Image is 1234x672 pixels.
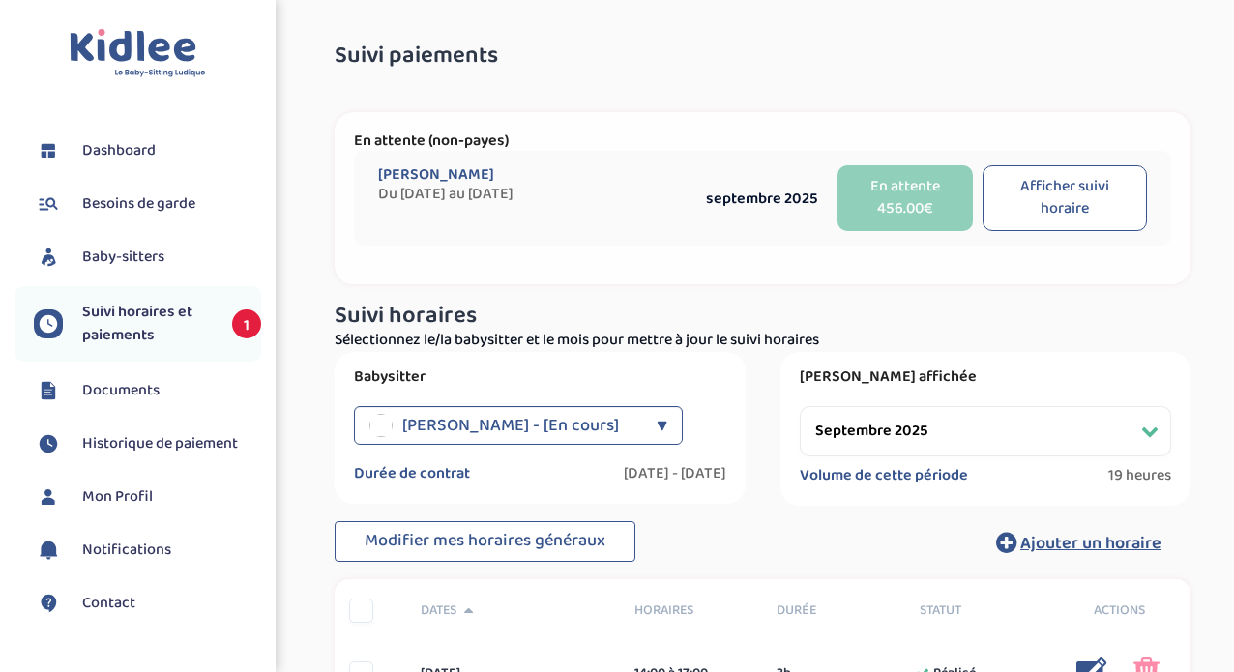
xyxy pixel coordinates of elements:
span: Suivi horaires et paiements [82,301,213,347]
span: Historique de paiement [82,432,238,455]
span: Suivi paiements [335,44,498,69]
a: Historique de paiement [34,429,261,458]
div: septembre 2025 [694,187,827,211]
button: Afficher suivi horaire [983,165,1147,231]
img: documents.svg [34,376,63,405]
a: Suivi horaires et paiements 1 [34,301,261,347]
span: Du [DATE] au [DATE] [378,185,694,204]
button: En attente 456.00€ [837,165,974,231]
label: [DATE] - [DATE] [624,464,726,483]
span: Ajouter un horaire [1020,530,1161,557]
span: Documents [82,379,160,402]
img: logo.svg [70,29,206,78]
img: contact.svg [34,589,63,618]
img: besoin.svg [34,190,63,219]
p: En attente (non-payes) [354,131,1171,151]
div: Actions [1047,600,1190,621]
a: Documents [34,376,261,405]
span: 1 [232,309,261,338]
span: [PERSON_NAME] - [En cours] [402,406,619,445]
a: Contact [34,589,261,618]
span: Mon Profil [82,485,153,509]
button: Ajouter un horaire [967,521,1190,564]
span: Contact [82,592,135,615]
div: Statut [905,600,1047,621]
div: Durée [762,600,904,621]
img: suivihoraire.svg [34,309,63,338]
a: Mon Profil [34,482,261,511]
label: Babysitter [354,367,726,387]
p: Sélectionnez le/la babysitter et le mois pour mettre à jour le suivi horaires [335,329,1190,352]
a: Notifications [34,536,261,565]
label: [PERSON_NAME] affichée [800,367,1172,387]
div: Dates [406,600,620,621]
span: Modifier mes horaires généraux [365,527,605,554]
span: Notifications [82,539,171,562]
img: babysitters.svg [34,243,63,272]
label: Durée de contrat [354,464,470,483]
img: notification.svg [34,536,63,565]
button: Modifier mes horaires généraux [335,521,635,562]
a: Dashboard [34,136,261,165]
img: dashboard.svg [34,136,63,165]
span: Dashboard [82,139,156,162]
label: Volume de cette période [800,466,968,485]
span: Horaires [634,600,748,621]
a: Baby-sitters [34,243,261,272]
img: profil.svg [34,482,63,511]
span: [PERSON_NAME] [378,165,494,185]
span: Besoins de garde [82,192,195,216]
span: 19 heures [1108,466,1171,485]
div: ▼ [657,406,667,445]
a: Besoins de garde [34,190,261,219]
img: suivihoraire.svg [34,429,63,458]
h3: Suivi horaires [335,304,1190,329]
span: Baby-sitters [82,246,164,269]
